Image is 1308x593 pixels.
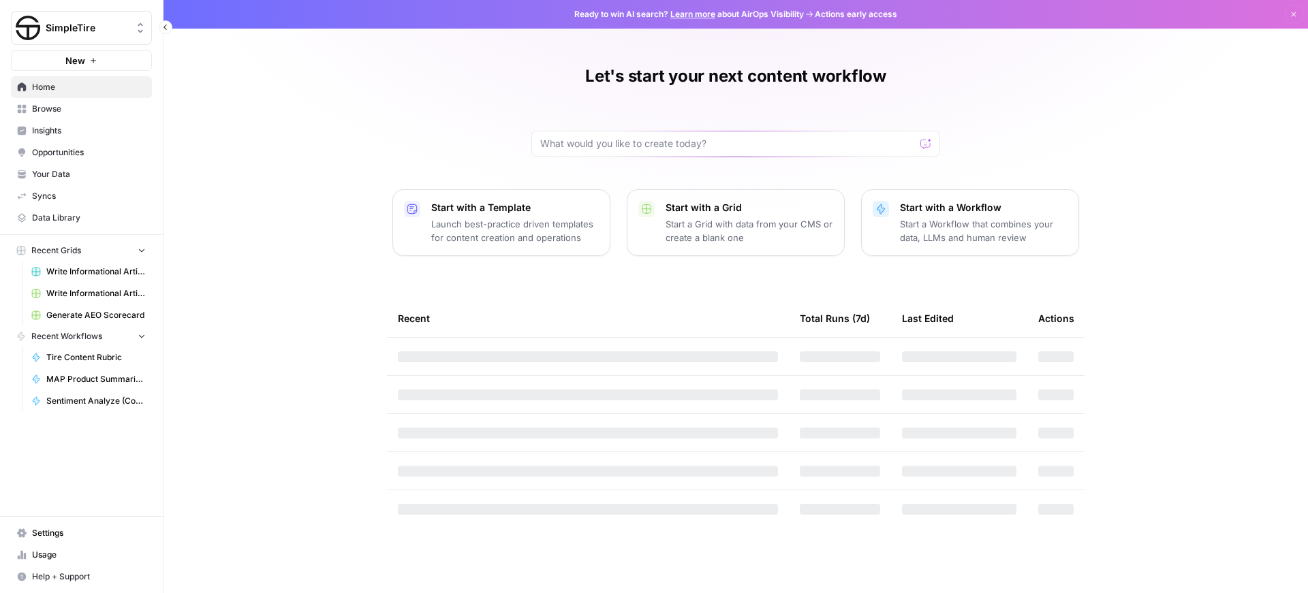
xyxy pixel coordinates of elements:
span: Data Library [32,212,146,224]
span: Write Informational Articles [DATE] [46,266,146,278]
button: Start with a WorkflowStart a Workflow that combines your data, LLMs and human review [861,189,1079,256]
button: Recent Workflows [11,326,152,347]
span: Opportunities [32,146,146,159]
a: Opportunities [11,142,152,163]
span: Insights [32,125,146,137]
div: Recent [398,300,778,337]
a: Tire Content Rubric [25,347,152,368]
a: Usage [11,544,152,566]
span: SimpleTire [46,21,128,35]
h1: Let's start your next content workflow [585,65,886,87]
span: Settings [32,527,146,539]
div: Actions [1038,300,1074,337]
span: Recent Grids [31,244,81,257]
button: Start with a GridStart a Grid with data from your CMS or create a blank one [627,189,845,256]
span: Usage [32,549,146,561]
a: Data Library [11,207,152,229]
p: Start with a Grid [666,201,833,214]
a: Sentiment Analyze (Conversation Level) [25,390,152,412]
a: MAP Product Summarization [25,368,152,390]
p: Launch best-practice driven templates for content creation and operations [431,217,599,244]
span: Your Data [32,168,146,180]
a: Settings [11,522,152,544]
span: Ready to win AI search? about AirOps Visibility [574,8,804,20]
p: Start with a Workflow [900,201,1068,214]
span: Help + Support [32,571,146,583]
div: Total Runs (7d) [800,300,870,337]
span: MAP Product Summarization [46,373,146,385]
input: What would you like to create today? [540,137,915,150]
button: New [11,50,152,71]
span: Browse [32,103,146,115]
button: Help + Support [11,566,152,588]
img: SimpleTire Logo [16,16,40,40]
span: Sentiment Analyze (Conversation Level) [46,395,146,407]
p: Start a Workflow that combines your data, LLMs and human review [900,217,1068,244]
button: Recent Grids [11,240,152,261]
a: Write Informational Articles [DATE] [25,283,152,304]
span: Actions early access [815,8,897,20]
a: Insights [11,120,152,142]
a: Generate AEO Scorecard [25,304,152,326]
span: Write Informational Articles [DATE] [46,287,146,300]
p: Start a Grid with data from your CMS or create a blank one [666,217,833,244]
p: Start with a Template [431,201,599,214]
span: New [65,54,85,67]
span: Syncs [32,190,146,202]
a: Your Data [11,163,152,185]
a: Home [11,76,152,98]
button: Workspace: SimpleTire [11,11,152,45]
button: Start with a TemplateLaunch best-practice driven templates for content creation and operations [392,189,610,256]
span: Generate AEO Scorecard [46,309,146,321]
div: Last Edited [902,300,954,337]
span: Tire Content Rubric [46,351,146,364]
a: Write Informational Articles [DATE] [25,261,152,283]
a: Learn more [670,9,715,19]
a: Syncs [11,185,152,207]
a: Browse [11,98,152,120]
span: Recent Workflows [31,330,102,342]
span: Home [32,81,146,93]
